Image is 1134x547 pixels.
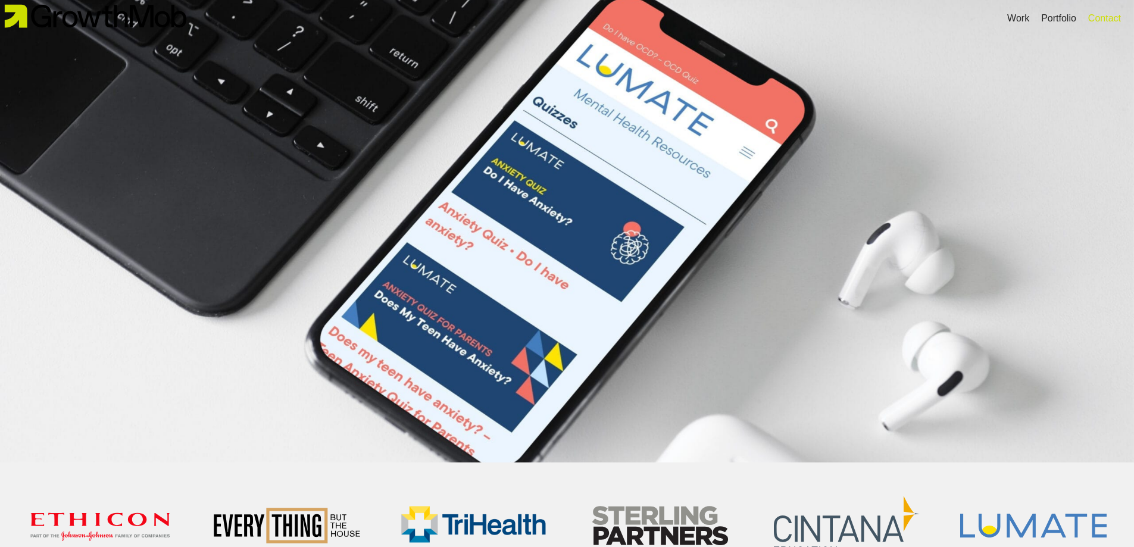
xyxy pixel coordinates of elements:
a: Work [1007,11,1029,26]
img: Home 2 [214,508,360,544]
img: Home 6 [960,514,1106,537]
img: Home 1 [27,509,173,542]
a: Contact [1088,11,1121,26]
a: Portfolio [1041,11,1076,26]
nav: Main nav [1001,8,1127,29]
